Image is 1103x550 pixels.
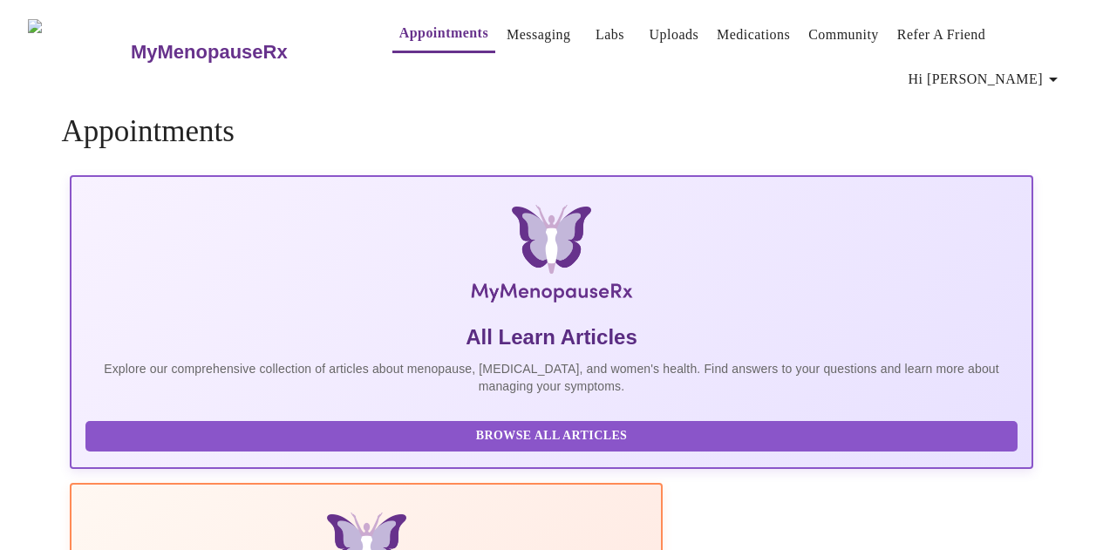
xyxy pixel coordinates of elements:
[507,23,570,47] a: Messaging
[230,205,872,309] img: MyMenopauseRx Logo
[500,17,577,52] button: Messaging
[399,21,488,45] a: Appointments
[801,17,886,52] button: Community
[103,425,999,447] span: Browse All Articles
[85,360,1017,395] p: Explore our comprehensive collection of articles about menopause, [MEDICAL_DATA], and women's hea...
[128,22,357,83] a: MyMenopauseRx
[392,16,495,53] button: Appointments
[808,23,879,47] a: Community
[650,23,699,47] a: Uploads
[902,62,1071,97] button: Hi [PERSON_NAME]
[710,17,797,52] button: Medications
[890,17,993,52] button: Refer a Friend
[582,17,638,52] button: Labs
[596,23,624,47] a: Labs
[85,421,1017,452] button: Browse All Articles
[897,23,986,47] a: Refer a Friend
[85,323,1017,351] h5: All Learn Articles
[85,427,1021,442] a: Browse All Articles
[717,23,790,47] a: Medications
[28,19,128,85] img: MyMenopauseRx Logo
[61,114,1041,149] h4: Appointments
[643,17,706,52] button: Uploads
[131,41,288,64] h3: MyMenopauseRx
[909,67,1064,92] span: Hi [PERSON_NAME]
